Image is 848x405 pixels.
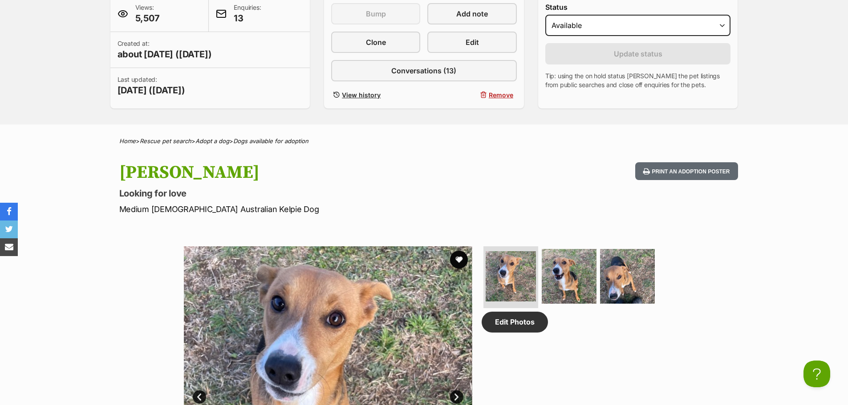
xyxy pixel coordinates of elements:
[456,8,488,19] span: Add note
[119,137,136,144] a: Home
[118,48,212,60] span: about [DATE] ([DATE])
[545,72,731,89] p: Tip: using the on hold status [PERSON_NAME] the pet listings from public searches and close off e...
[450,251,468,269] button: favourite
[118,75,185,96] p: Last updated:
[427,88,516,101] button: Remove
[140,137,191,144] a: Rescue pet search
[803,361,830,387] iframe: Help Scout Beacon - Open
[545,3,731,11] label: Status
[542,249,596,304] img: Photo of Millie
[614,48,662,59] span: Update status
[135,12,160,24] span: 5,507
[234,3,261,24] p: Enquiries:
[391,65,456,76] span: Conversations (13)
[427,32,516,53] a: Edit
[331,32,420,53] a: Clone
[482,312,548,332] a: Edit Photos
[427,3,516,24] a: Add note
[331,3,420,24] button: Bump
[366,37,386,48] span: Clone
[135,3,160,24] p: Views:
[119,187,496,200] p: Looking for love
[331,60,517,81] a: Conversations (13)
[195,137,229,144] a: Adopt a dog
[600,249,655,304] img: Photo of Millie
[486,251,536,301] img: Photo of Millie
[450,390,463,404] a: Next
[466,37,479,48] span: Edit
[119,203,496,215] p: Medium [DEMOGRAPHIC_DATA] Australian Kelpie Dog
[233,137,308,144] a: Dogs available for adoption
[366,8,386,19] span: Bump
[97,138,751,144] div: > > >
[119,162,496,183] h1: [PERSON_NAME]
[635,162,738,180] button: Print an adoption poster
[545,43,731,64] button: Update status
[118,84,185,96] span: [DATE] ([DATE])
[234,12,261,24] span: 13
[342,90,381,100] span: View history
[118,39,212,60] p: Created at:
[193,390,206,404] a: Prev
[489,90,513,100] span: Remove
[331,88,420,101] a: View history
